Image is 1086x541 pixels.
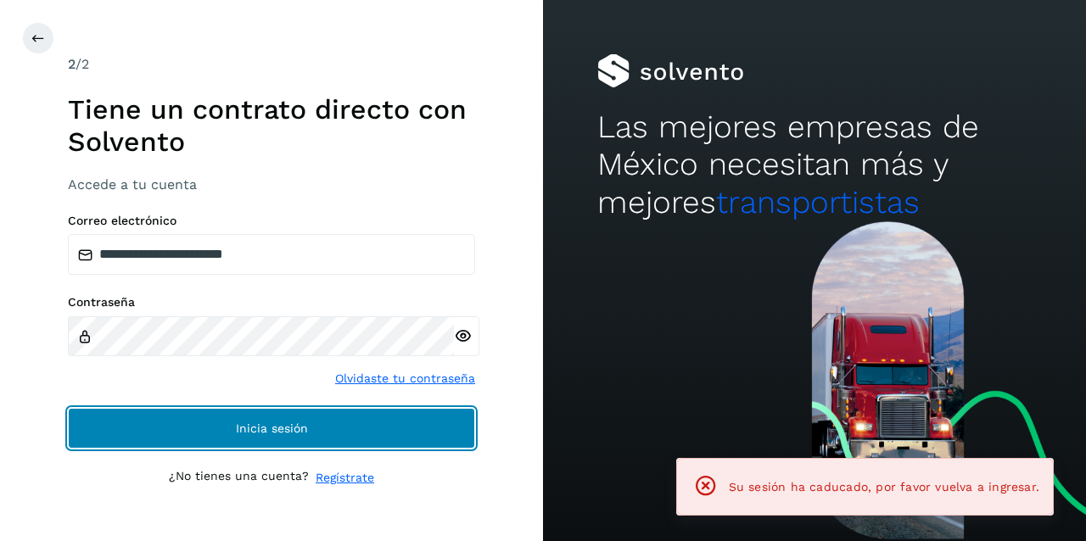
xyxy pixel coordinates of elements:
div: /2 [68,54,475,75]
label: Correo electrónico [68,214,475,228]
label: Contraseña [68,295,475,310]
a: Olvidaste tu contraseña [335,370,475,388]
a: Regístrate [316,469,374,487]
span: 2 [68,56,76,72]
span: Inicia sesión [236,422,308,434]
button: Inicia sesión [68,408,475,449]
h2: Las mejores empresas de México necesitan más y mejores [597,109,1032,221]
p: ¿No tienes una cuenta? [169,469,309,487]
h1: Tiene un contrato directo con Solvento [68,93,475,159]
span: Su sesión ha caducado, por favor vuelva a ingresar. [729,480,1039,494]
span: transportistas [716,184,920,220]
h3: Accede a tu cuenta [68,176,475,192]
